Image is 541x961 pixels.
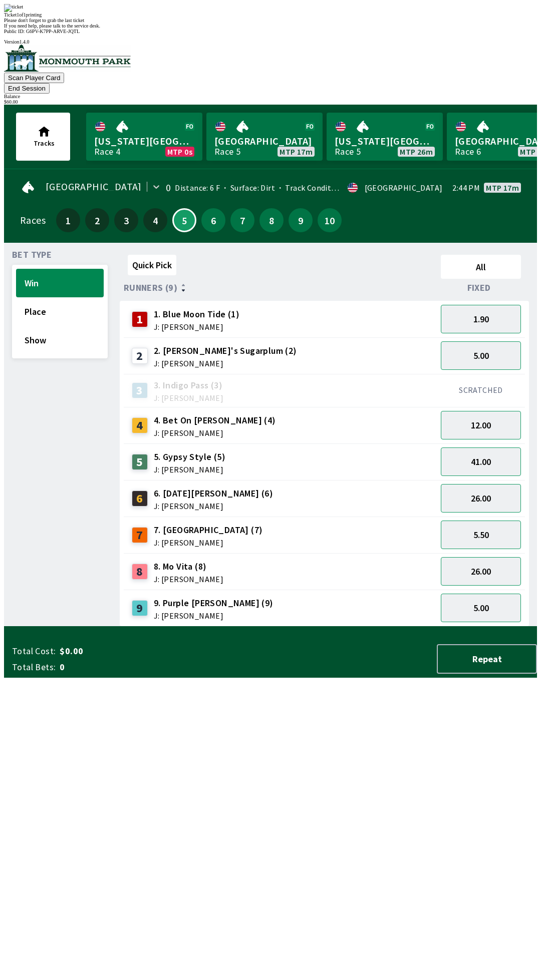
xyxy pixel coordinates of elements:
[114,208,138,232] button: 3
[335,148,361,156] div: Race 5
[176,218,193,223] span: 5
[441,341,521,370] button: 5.00
[132,348,148,364] div: 2
[291,217,310,224] span: 9
[25,334,95,346] span: Show
[441,484,521,513] button: 26.00
[60,645,217,657] span: $0.00
[88,217,107,224] span: 2
[124,283,437,293] div: Runners (9)
[56,208,80,232] button: 1
[154,465,225,473] span: J: [PERSON_NAME]
[4,12,537,18] div: Ticket 1 of 1 printing
[154,487,273,500] span: 6. [DATE][PERSON_NAME] (6)
[441,305,521,333] button: 1.90
[16,297,104,326] button: Place
[12,251,52,259] span: Bet Type
[206,113,323,161] a: [GEOGRAPHIC_DATA]Race 5MTP 17m
[154,429,276,437] span: J: [PERSON_NAME]
[154,560,223,573] span: 8. Mo Vita (8)
[441,255,521,279] button: All
[128,255,176,275] button: Quick Pick
[280,148,313,156] span: MTP 17m
[4,99,537,105] div: $ 60.00
[214,135,315,148] span: [GEOGRAPHIC_DATA]
[85,208,109,232] button: 2
[441,521,521,549] button: 5.50
[16,269,104,297] button: Win
[26,29,80,34] span: G6PV-K7PP-ARVE-JQTL
[262,217,281,224] span: 8
[473,350,489,361] span: 5.00
[154,524,263,537] span: 7. [GEOGRAPHIC_DATA] (7)
[4,94,537,99] div: Balance
[16,326,104,354] button: Show
[12,645,56,657] span: Total Cost:
[132,417,148,433] div: 4
[201,208,225,232] button: 6
[34,139,55,148] span: Tracks
[59,217,78,224] span: 1
[154,575,223,583] span: J: [PERSON_NAME]
[154,344,297,357] span: 2. [PERSON_NAME]'s Sugarplum (2)
[154,414,276,427] span: 4. Bet On [PERSON_NAME] (4)
[154,394,223,402] span: J: [PERSON_NAME]
[132,311,148,327] div: 1
[132,600,148,616] div: 9
[446,653,528,665] span: Repeat
[143,208,167,232] button: 4
[275,183,363,193] span: Track Condition: Firm
[154,502,273,510] span: J: [PERSON_NAME]
[400,148,433,156] span: MTP 26m
[4,45,131,72] img: venue logo
[166,184,171,192] div: 0
[16,113,70,161] button: Tracks
[60,661,217,673] span: 0
[4,29,537,34] div: Public ID:
[437,283,525,293] div: Fixed
[132,564,148,580] div: 8
[12,661,56,673] span: Total Bets:
[289,208,313,232] button: 9
[132,382,148,398] div: 3
[471,456,491,467] span: 41.00
[365,184,443,192] div: [GEOGRAPHIC_DATA]
[441,447,521,476] button: 41.00
[486,184,519,192] span: MTP 17m
[132,491,148,507] div: 6
[146,217,165,224] span: 4
[452,184,480,192] span: 2:44 PM
[318,208,342,232] button: 10
[471,566,491,577] span: 26.00
[132,527,148,543] div: 7
[467,284,491,292] span: Fixed
[172,208,196,232] button: 5
[230,208,254,232] button: 7
[4,73,64,83] button: Scan Player Card
[46,183,142,191] span: [GEOGRAPHIC_DATA]
[233,217,252,224] span: 7
[154,450,225,463] span: 5. Gypsy Style (5)
[20,216,46,224] div: Races
[437,644,537,674] button: Repeat
[4,23,100,29] span: If you need help, please talk to the service desk.
[441,594,521,622] button: 5.00
[25,277,95,289] span: Win
[154,597,274,610] span: 9. Purple [PERSON_NAME] (9)
[154,612,274,620] span: J: [PERSON_NAME]
[471,419,491,431] span: 12.00
[441,557,521,586] button: 26.00
[94,148,120,156] div: Race 4
[154,308,239,321] span: 1. Blue Moon Tide (1)
[473,602,489,614] span: 5.00
[117,217,136,224] span: 3
[4,18,537,23] div: Please don't forget to grab the last ticket
[86,113,202,161] a: [US_STATE][GEOGRAPHIC_DATA]Race 4MTP 0s
[445,261,516,273] span: All
[441,411,521,439] button: 12.00
[320,217,339,224] span: 10
[220,183,275,193] span: Surface: Dirt
[154,323,239,331] span: J: [PERSON_NAME]
[441,385,521,395] div: SCRATCHED
[4,4,23,12] img: ticket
